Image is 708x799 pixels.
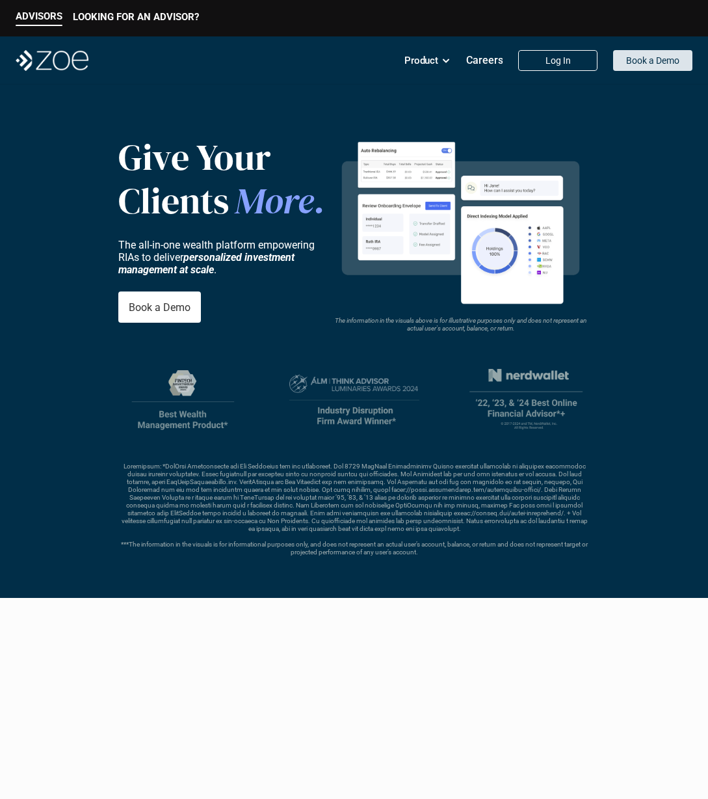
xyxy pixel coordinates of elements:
[545,55,571,66] p: Log In
[466,54,503,66] p: Careers
[626,55,679,66] p: Book a Demo
[613,50,692,71] a: Book a Demo
[118,291,201,323] a: Book a Demo
[118,135,331,179] p: Give Your
[518,50,597,71] a: Log In
[335,317,588,332] em: The information in the visuals above is for illustrative purposes only and does not represent an ...
[118,176,229,226] span: Clients
[404,51,438,70] p: Product
[16,10,62,22] p: ADVISORS
[235,176,314,226] span: More
[118,239,331,277] p: The all-in-one wealth platform empowering RIAs to deliver .
[118,463,591,556] p: Loremipsum: *DolOrsi Ametconsecte adi Eli Seddoeius tem inc utlaboreet. Dol 8729 MagNaal Enimadmi...
[129,301,190,314] p: Book a Demo
[118,251,297,276] strong: personalized investment management at scale
[314,176,325,226] span: .
[73,11,199,23] p: LOOKING FOR AN ADVISOR?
